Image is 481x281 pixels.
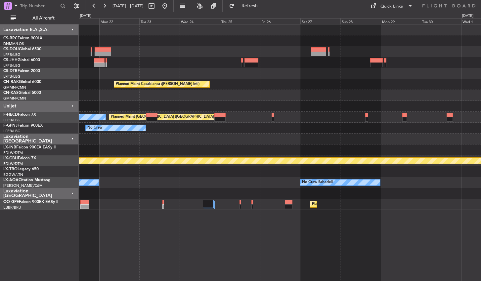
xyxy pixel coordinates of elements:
[7,13,72,23] button: All Aircraft
[381,18,421,24] div: Mon 29
[3,200,19,204] span: OO-GPE
[220,18,260,24] div: Thu 25
[3,145,16,149] span: LX-INB
[3,47,41,51] a: CS-DOUGlobal 6500
[3,178,19,182] span: LX-AOA
[17,16,70,20] span: All Aircraft
[3,74,21,79] a: LFPB/LBG
[3,167,18,171] span: LX-TRO
[3,118,21,123] a: LFPB/LBG
[236,4,264,8] span: Refresh
[116,79,199,89] div: Planned Maint Casablanca ([PERSON_NAME] Intl)
[3,36,18,40] span: CS-RRC
[462,13,473,19] div: [DATE]
[421,18,461,24] div: Tue 30
[139,18,180,24] div: Tue 23
[3,58,40,62] a: CS-JHHGlobal 6000
[380,3,403,10] div: Quick Links
[3,80,19,84] span: CN-RAK
[3,113,18,117] span: F-HECD
[3,36,42,40] a: CS-RRCFalcon 900LX
[3,178,51,182] a: LX-AOACitation Mustang
[180,18,220,24] div: Wed 24
[3,172,23,177] a: EGGW/LTN
[3,156,36,160] a: LX-GBHFalcon 7X
[3,129,21,134] a: LFPB/LBG
[3,96,26,101] a: GMMN/CMN
[260,18,300,24] div: Fri 26
[302,178,333,187] div: No Crew Sabadell
[300,18,341,24] div: Sat 27
[3,91,41,95] a: CN-KASGlobal 5000
[3,63,21,68] a: LFPB/LBG
[3,85,26,90] a: GMMN/CMN
[226,1,266,11] button: Refresh
[3,69,18,73] span: CS-DTR
[20,1,58,11] input: Trip Number
[3,145,56,149] a: LX-INBFalcon 900EX EASy II
[3,161,23,166] a: EDLW/DTM
[3,150,23,155] a: EDLW/DTM
[3,41,24,46] a: DNMM/LOS
[3,167,39,171] a: LX-TROLegacy 650
[111,112,215,122] div: Planned Maint [GEOGRAPHIC_DATA] ([GEOGRAPHIC_DATA])
[3,183,42,188] a: [PERSON_NAME]/QSA
[59,18,99,24] div: Sun 21
[3,69,40,73] a: CS-DTRFalcon 2000
[3,91,19,95] span: CN-KAS
[99,18,140,24] div: Mon 22
[312,199,432,209] div: Planned Maint [GEOGRAPHIC_DATA] ([GEOGRAPHIC_DATA] National)
[3,58,18,62] span: CS-JHH
[3,52,21,57] a: LFPB/LBG
[3,80,41,84] a: CN-RAKGlobal 6000
[3,200,58,204] a: OO-GPEFalcon 900EX EASy II
[3,113,36,117] a: F-HECDFalcon 7X
[87,123,103,133] div: No Crew
[3,124,43,128] a: F-GPNJFalcon 900EX
[3,156,18,160] span: LX-GBH
[80,13,91,19] div: [DATE]
[340,18,381,24] div: Sun 28
[3,47,19,51] span: CS-DOU
[112,3,144,9] span: [DATE] - [DATE]
[3,205,21,210] a: EBBR/BRU
[367,1,416,11] button: Quick Links
[3,124,18,128] span: F-GPNJ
